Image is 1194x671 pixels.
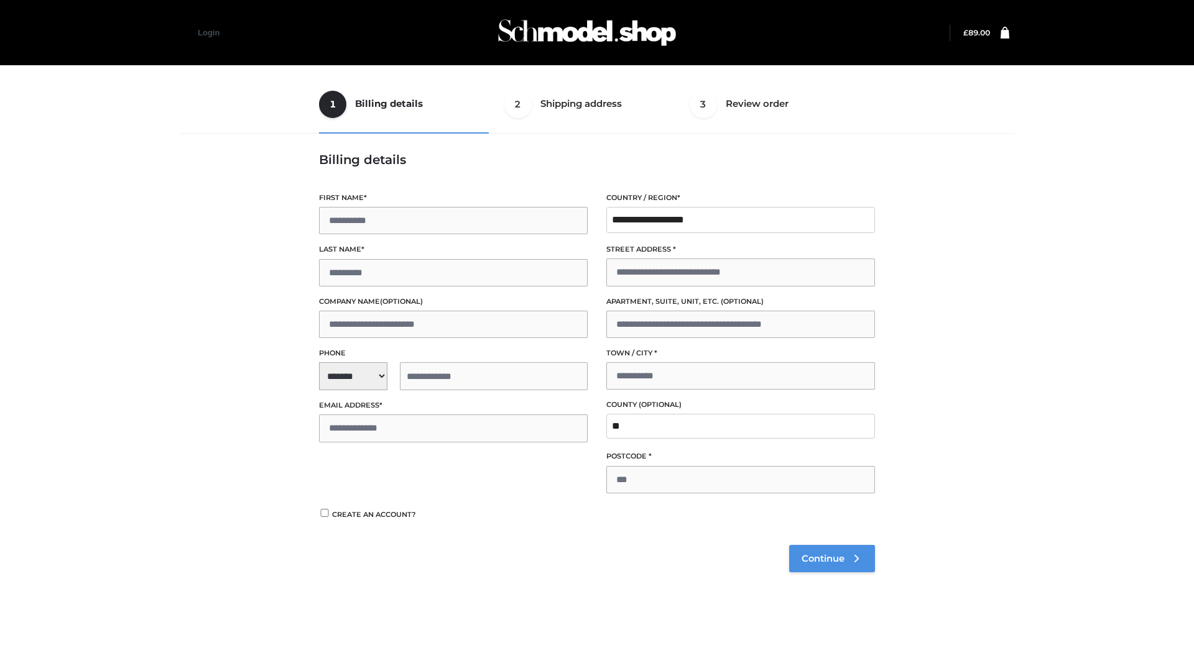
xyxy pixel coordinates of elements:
[319,509,330,517] input: Create an account?
[606,244,875,255] label: Street address
[963,28,968,37] span: £
[494,8,680,57] img: Schmodel Admin 964
[789,545,875,572] a: Continue
[963,28,990,37] bdi: 89.00
[802,553,845,564] span: Continue
[606,192,875,204] label: Country / Region
[606,347,875,359] label: Town / City
[319,152,875,167] h3: Billing details
[198,28,220,37] a: Login
[963,28,990,37] a: £89.00
[606,296,875,308] label: Apartment, suite, unit, etc.
[319,296,588,308] label: Company name
[639,400,682,409] span: (optional)
[606,450,875,462] label: Postcode
[606,399,875,411] label: County
[721,297,764,306] span: (optional)
[319,192,588,204] label: First name
[332,510,416,519] span: Create an account?
[319,347,588,359] label: Phone
[319,399,588,411] label: Email address
[319,244,588,255] label: Last name
[380,297,423,306] span: (optional)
